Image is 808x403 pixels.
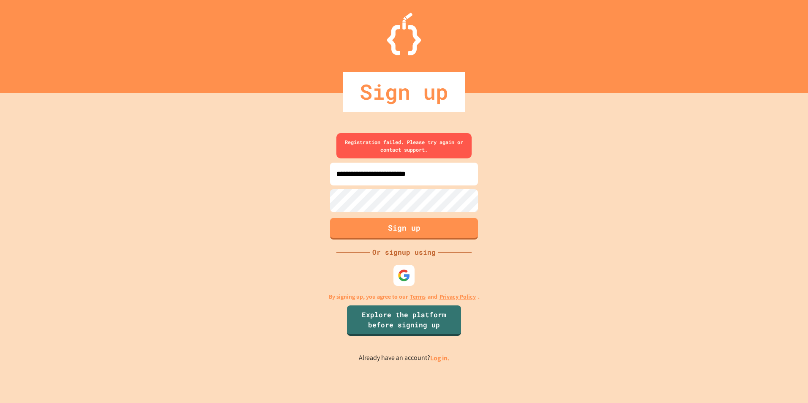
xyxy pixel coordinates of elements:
[387,13,421,55] img: Logo.svg
[347,305,461,336] a: Explore the platform before signing up
[398,269,410,282] img: google-icon.svg
[330,218,478,240] button: Sign up
[336,133,472,158] div: Registration failed. Please try again or contact support.
[370,247,438,257] div: Or signup using
[359,353,450,363] p: Already have an account?
[329,292,480,301] p: By signing up, you agree to our and .
[343,72,465,112] div: Sign up
[439,292,476,301] a: Privacy Policy
[430,354,450,362] a: Log in.
[410,292,426,301] a: Terms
